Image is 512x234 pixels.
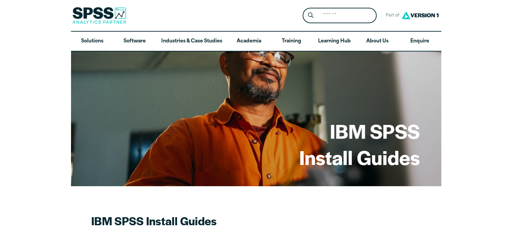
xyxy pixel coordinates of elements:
[399,32,441,51] a: Enquire
[71,32,441,51] nav: Desktop version of site main menu
[113,32,156,51] a: Software
[382,11,400,21] span: Part of
[400,9,440,22] img: Version1 Logo
[356,32,399,51] a: About Us
[228,32,270,51] a: Academia
[303,8,377,24] form: Site Header Search Form
[299,118,420,170] h1: IBM SPSS Install Guides
[72,7,126,24] img: SPSS Analytics Partner
[308,12,313,18] svg: Search magnifying glass icon
[156,32,228,51] a: Industries & Case Studies
[304,9,317,22] button: Search magnifying glass icon
[313,32,356,51] a: Learning Hub
[71,32,113,51] a: Solutions
[91,213,327,228] h2: IBM SPSS Install Guides
[270,32,312,51] a: Training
